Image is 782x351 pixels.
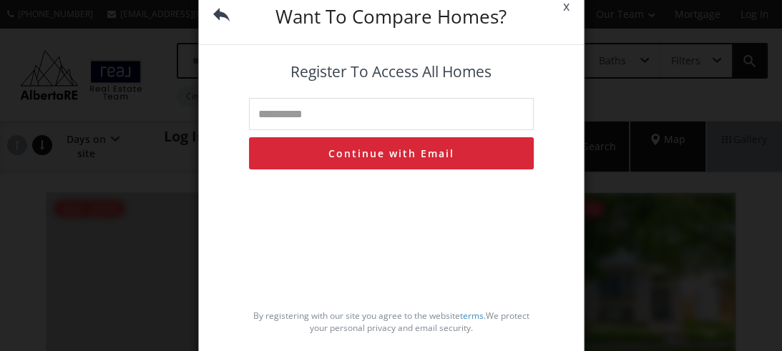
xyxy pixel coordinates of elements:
button: Continue with Email [249,137,534,169]
img: back [213,6,230,23]
h4: Register To Access All Homes [249,64,534,80]
h3: Want To Compare Homes? [249,7,534,26]
p: By registering with our site you agree to the website . We protect your personal privacy and emai... [249,310,534,334]
a: terms [460,310,484,322]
